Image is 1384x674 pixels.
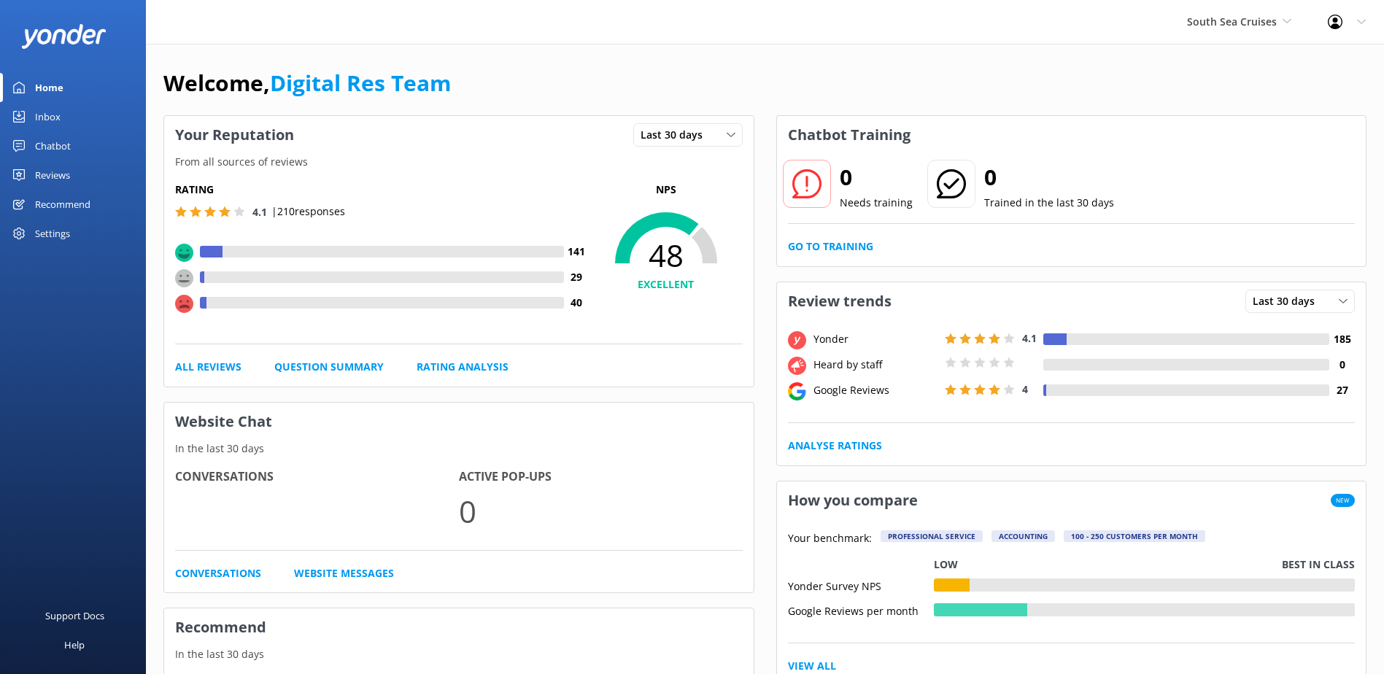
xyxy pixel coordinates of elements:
h4: Conversations [175,468,459,487]
div: Google Reviews [810,382,941,398]
h4: 185 [1329,331,1355,347]
p: Best in class [1282,557,1355,573]
h4: Active Pop-ups [459,468,743,487]
img: yonder-white-logo.png [22,24,106,48]
div: Settings [35,219,70,248]
h1: Welcome, [163,66,451,101]
div: Accounting [991,530,1055,542]
span: South Sea Cruises [1187,15,1277,28]
div: Help [64,630,85,659]
p: Needs training [840,195,913,211]
div: Inbox [35,102,61,131]
div: Professional Service [881,530,983,542]
h4: 40 [564,295,589,311]
span: Last 30 days [1253,293,1323,309]
p: Your benchmark: [788,530,872,548]
h2: 0 [984,160,1114,195]
p: NPS [589,182,743,198]
h3: Your Reputation [164,116,305,154]
h4: 141 [564,244,589,260]
h5: Rating [175,182,589,198]
div: Home [35,73,63,102]
div: 100 - 250 customers per month [1064,530,1205,542]
h4: 29 [564,269,589,285]
div: Google Reviews per month [788,603,934,616]
div: Yonder Survey NPS [788,578,934,592]
span: New [1331,494,1355,507]
p: In the last 30 days [164,646,754,662]
h3: Website Chat [164,403,754,441]
div: Chatbot [35,131,71,160]
a: Go to Training [788,239,873,255]
h4: 27 [1329,382,1355,398]
span: 4 [1022,382,1028,396]
h4: 0 [1329,357,1355,373]
span: 4.1 [252,205,267,219]
a: Question Summary [274,359,384,375]
a: Rating Analysis [417,359,509,375]
div: Heard by staff [810,357,941,373]
span: Last 30 days [641,127,711,143]
a: View All [788,658,836,674]
span: 48 [589,237,743,274]
div: Recommend [35,190,90,219]
a: Website Messages [294,565,394,581]
p: 0 [459,487,743,535]
a: All Reviews [175,359,241,375]
p: | 210 responses [271,204,345,220]
span: 4.1 [1022,331,1037,345]
h2: 0 [840,160,913,195]
p: In the last 30 days [164,441,754,457]
h3: Review trends [777,282,902,320]
h4: EXCELLENT [589,276,743,293]
p: Trained in the last 30 days [984,195,1114,211]
a: Conversations [175,565,261,581]
a: Analyse Ratings [788,438,882,454]
h3: Chatbot Training [777,116,921,154]
h3: How you compare [777,481,929,519]
p: From all sources of reviews [164,154,754,170]
h3: Recommend [164,608,754,646]
a: Digital Res Team [270,68,451,98]
p: Low [934,557,958,573]
div: Yonder [810,331,941,347]
div: Reviews [35,160,70,190]
div: Support Docs [45,601,104,630]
